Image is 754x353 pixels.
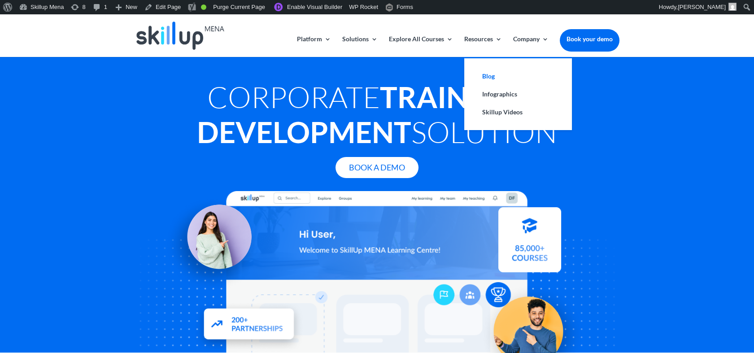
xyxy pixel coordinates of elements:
a: Blog [473,67,563,85]
a: Skillup Videos [473,103,563,121]
img: Learning Management Solution - SkillUp [164,194,261,291]
a: Book your demo [560,29,619,49]
a: Explore All Courses [389,36,453,57]
strong: Training & Development [197,79,547,149]
a: Resources [464,36,502,57]
div: Good [201,4,206,10]
img: Skillup Mena [136,22,224,50]
a: Solutions [342,36,378,57]
a: Company [513,36,549,57]
a: Book A Demo [336,157,418,178]
a: Platform [297,36,331,57]
h1: Corporate Solution [135,79,619,154]
img: Partners - SkillUp Mena [193,301,304,353]
span: [PERSON_NAME] [678,4,726,10]
a: Infographics [473,85,563,103]
iframe: Chat Widget [709,310,754,353]
img: Courses library - SkillUp MENA [498,212,561,277]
